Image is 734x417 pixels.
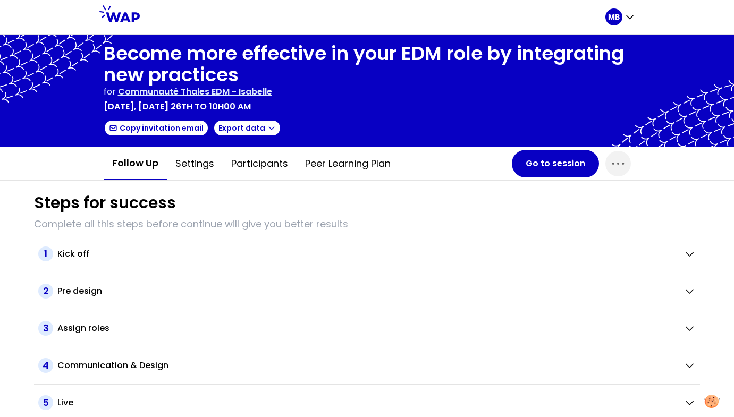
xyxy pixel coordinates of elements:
[38,284,53,299] span: 2
[38,358,696,373] button: 4Communication & Design
[104,86,116,98] p: for
[104,120,209,137] button: Copy invitation email
[213,120,281,137] button: Export data
[38,395,53,410] span: 5
[512,150,599,177] button: Go to session
[38,395,696,410] button: 5Live
[297,148,399,180] button: Peer learning plan
[38,246,696,261] button: 1Kick off
[605,8,635,25] button: MB
[57,322,109,335] h2: Assign roles
[167,148,223,180] button: Settings
[38,321,696,336] button: 3Assign roles
[104,147,167,180] button: Follow up
[34,193,176,212] h1: Steps for success
[57,248,89,260] h2: Kick off
[34,217,700,232] p: Complete all this steps before continue will give you better results
[38,284,696,299] button: 2Pre design
[57,285,102,297] h2: Pre design
[38,246,53,261] span: 1
[608,12,620,22] p: MB
[38,358,53,373] span: 4
[57,396,73,409] h2: Live
[223,148,297,180] button: Participants
[697,388,726,414] button: Manage your preferences about cookies
[38,321,53,336] span: 3
[57,359,168,372] h2: Communication & Design
[104,43,631,86] h1: Become more effective in your EDM role by integrating new practices
[118,86,272,98] p: Communauté Thales EDM - Isabelle
[104,100,251,113] p: [DATE], [DATE] 26th to 10h00 am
